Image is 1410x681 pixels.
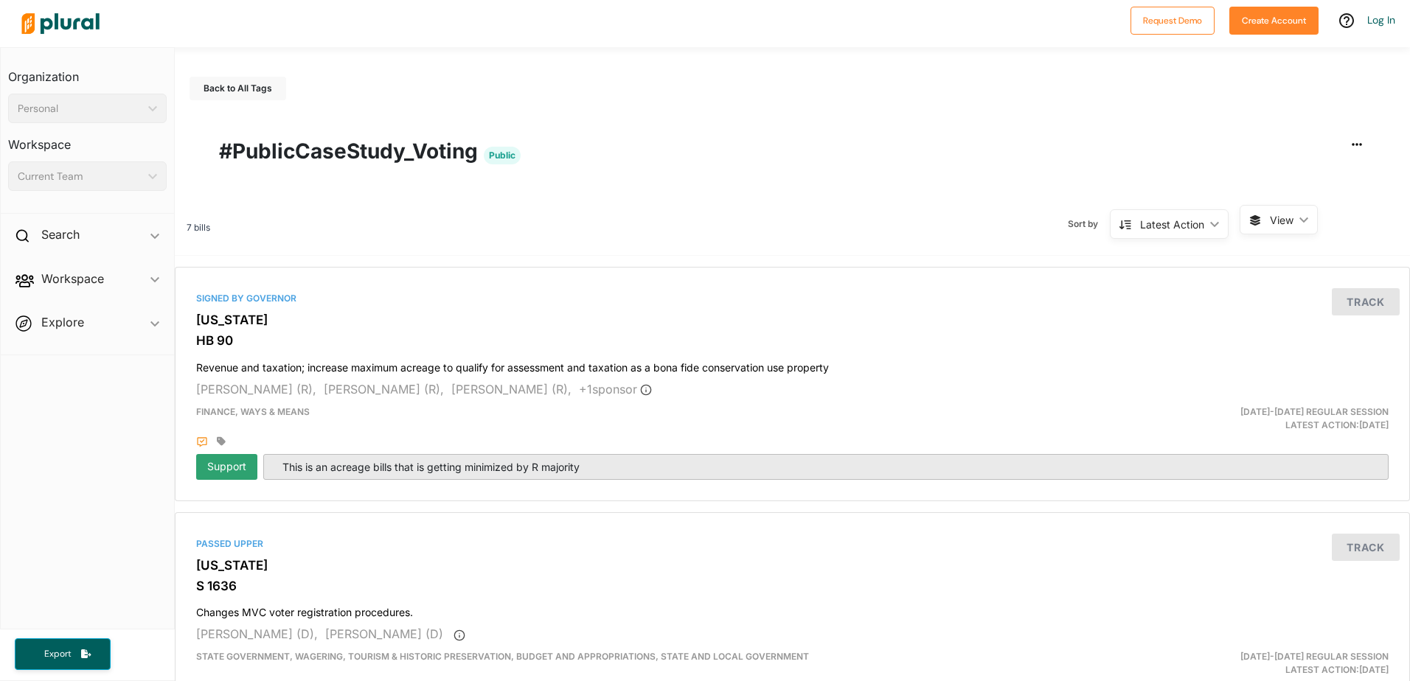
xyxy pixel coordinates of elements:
[196,355,1389,374] h4: Revenue and taxation; increase maximum acreage to qualify for assessment and taxation as a bona f...
[995,650,1400,677] div: Latest Action: [DATE]
[196,626,318,641] span: [PERSON_NAME] (D),
[8,55,167,88] h3: Organization
[196,558,1389,573] h3: [US_STATE]
[196,537,1389,551] div: Passed Upper
[204,83,272,94] span: Back to All Tags
[187,222,210,233] span: 7 bills
[579,382,652,397] span: + 1 sponsor
[217,436,226,447] div: Add tags
[1131,7,1215,35] button: Request Demo
[196,382,316,397] span: [PERSON_NAME] (R),
[484,147,521,164] span: Public
[8,123,167,156] h3: Workspace
[196,333,1389,348] h3: HB 90
[196,292,1389,305] div: Signed by Governor
[995,405,1400,432] div: Latest Action: [DATE]
[1229,12,1319,27] a: Create Account
[219,136,1366,167] h1: #PublicCaseStudy_Voting
[1140,217,1204,232] div: Latest Action
[196,579,1389,593] h3: S 1636
[324,382,444,397] span: [PERSON_NAME] (R),
[325,626,443,641] span: [PERSON_NAME] (D)
[15,638,111,670] button: Export
[196,599,1389,619] h4: Changes MVC voter registration procedures.
[196,651,809,662] span: State Government, Wagering, Tourism & Historic Preservation, Budget and Appropriations, State and...
[34,648,81,660] span: Export
[1240,651,1389,662] span: [DATE]-[DATE] Regular Session
[196,406,310,417] span: Finance, Ways & Means
[1332,534,1400,561] button: Track
[275,459,1377,475] p: This is an acreage bills that is getting minimized by R majority
[451,382,572,397] span: [PERSON_NAME] (R),
[196,312,1389,327] h3: [US_STATE]
[1131,12,1215,27] a: Request Demo
[1068,217,1110,231] span: Sort by
[41,226,80,242] h2: Search
[1367,13,1395,27] a: Log In
[1270,212,1293,228] span: View
[1229,7,1319,35] button: Create Account
[196,454,257,480] div: Support
[1240,406,1389,417] span: [DATE]-[DATE] Regular Session
[196,436,208,448] div: Add Position Statement
[190,77,286,100] button: Back to All Tags
[18,169,142,184] div: Current Team
[1332,288,1400,315] button: Track
[18,101,142,116] div: Personal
